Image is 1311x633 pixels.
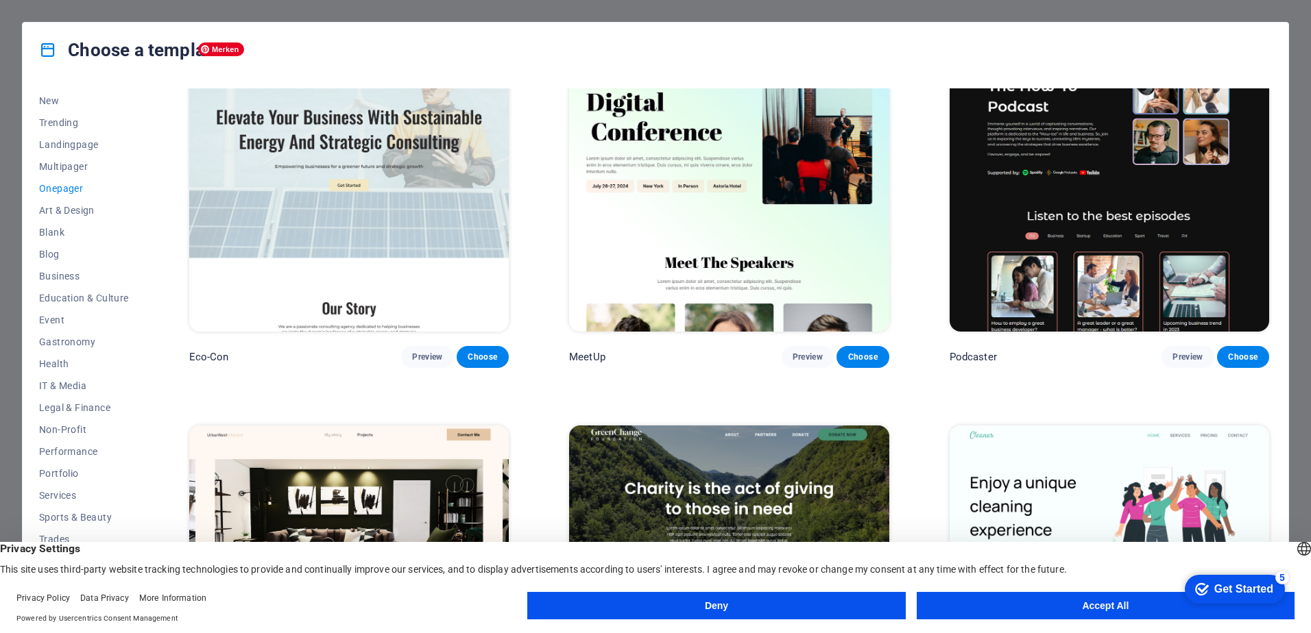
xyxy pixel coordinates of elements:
span: Choose [847,351,878,362]
span: New [39,95,129,106]
p: Eco-Con [189,350,229,364]
span: Preview [1172,351,1203,362]
button: Blank [39,221,129,243]
span: Education & Culture [39,293,129,303]
img: MeetUp [569,37,889,332]
button: Preview [782,346,834,368]
span: Choose [468,351,498,362]
span: Merken [198,42,244,56]
button: Choose [1217,346,1269,368]
button: Trending [39,112,129,134]
button: Non-Profit [39,419,129,440]
div: Get Started [40,15,99,27]
span: Portfolio [39,468,129,479]
span: Blank [39,227,129,238]
button: Health [39,353,129,375]
button: Multipager [39,156,129,177]
button: Gastronomy [39,331,129,353]
span: Onepager [39,183,129,194]
span: Trades [39,534,129,545]
span: Choose [1228,351,1258,362]
span: Blog [39,249,129,260]
span: Health [39,358,129,369]
img: Podcaster [950,37,1269,332]
button: Event [39,309,129,331]
button: New [39,90,129,112]
button: Choose [837,346,889,368]
span: Gastronomy [39,336,129,347]
button: Legal & Finance [39,397,129,419]
span: Preview [793,351,823,362]
span: IT & Media [39,380,129,391]
span: Trending [39,117,129,128]
h4: Choose a template [39,39,221,61]
button: Performance [39,440,129,462]
p: MeetUp [569,350,605,364]
span: Performance [39,446,129,457]
button: Preview [401,346,453,368]
button: Business [39,265,129,287]
button: Sports & Beauty [39,506,129,528]
button: Choose [457,346,509,368]
span: Legal & Finance [39,402,129,413]
span: Event [39,314,129,325]
span: Sports & Beauty [39,512,129,523]
button: Portfolio [39,462,129,484]
button: Education & Culture [39,287,129,309]
img: Eco-Con [189,37,509,332]
span: Non-Profit [39,424,129,435]
p: Podcaster [950,350,997,364]
button: IT & Media [39,375,129,397]
span: Business [39,271,129,282]
span: Art & Design [39,205,129,216]
button: Art & Design [39,199,129,221]
span: Landingpage [39,139,129,150]
span: Services [39,490,129,501]
button: Landingpage [39,134,129,156]
button: Preview [1162,346,1214,368]
span: Multipager [39,161,129,172]
span: Preview [412,351,442,362]
div: 5 [101,3,115,16]
button: Onepager [39,177,129,199]
button: Services [39,484,129,506]
button: Trades [39,528,129,550]
div: Get Started 5 items remaining, 0% complete [11,7,111,36]
button: Blog [39,243,129,265]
